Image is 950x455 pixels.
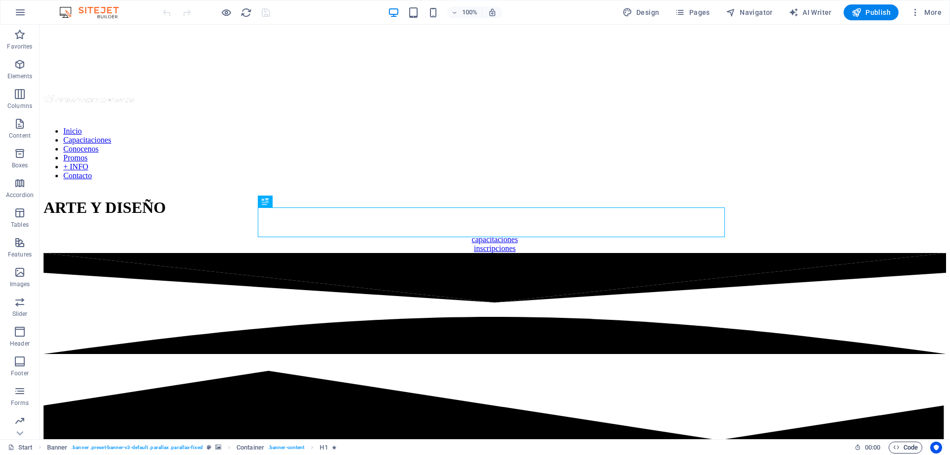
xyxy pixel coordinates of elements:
[332,445,336,450] i: Element contains an animation
[12,310,28,318] p: Slider
[7,102,32,110] p: Columns
[872,444,873,451] span: :
[215,445,221,450] i: This element contains a background
[7,43,32,51] p: Favorites
[889,442,922,454] button: Code
[6,191,34,199] p: Accordion
[47,442,336,454] nav: breadcrumb
[11,399,29,407] p: Forms
[268,442,304,454] span: . banner-content
[8,442,33,454] a: Click to cancel selection. Double-click to open Pages
[12,161,28,169] p: Boxes
[207,445,211,450] i: This element is a customizable preset
[7,72,33,80] p: Elements
[910,7,942,17] span: More
[855,442,881,454] h6: Session time
[47,442,68,454] span: Click to select. Double-click to edit
[906,4,946,20] button: More
[11,369,29,377] p: Footer
[320,442,328,454] span: Click to select. Double-click to edit
[8,251,32,258] p: Features
[10,340,30,348] p: Header
[893,442,918,454] span: Code
[10,280,30,288] p: Images
[40,25,950,439] iframe: To enrich screen reader interactions, please activate Accessibility in Grammarly extension settings
[930,442,942,454] button: Usercentrics
[237,442,264,454] span: Click to select. Double-click to edit
[11,221,29,229] p: Tables
[71,442,202,454] span: . banner .preset-banner-v3-default .parallax .parallax-fixed
[865,442,880,454] span: 00 00
[9,132,31,140] p: Content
